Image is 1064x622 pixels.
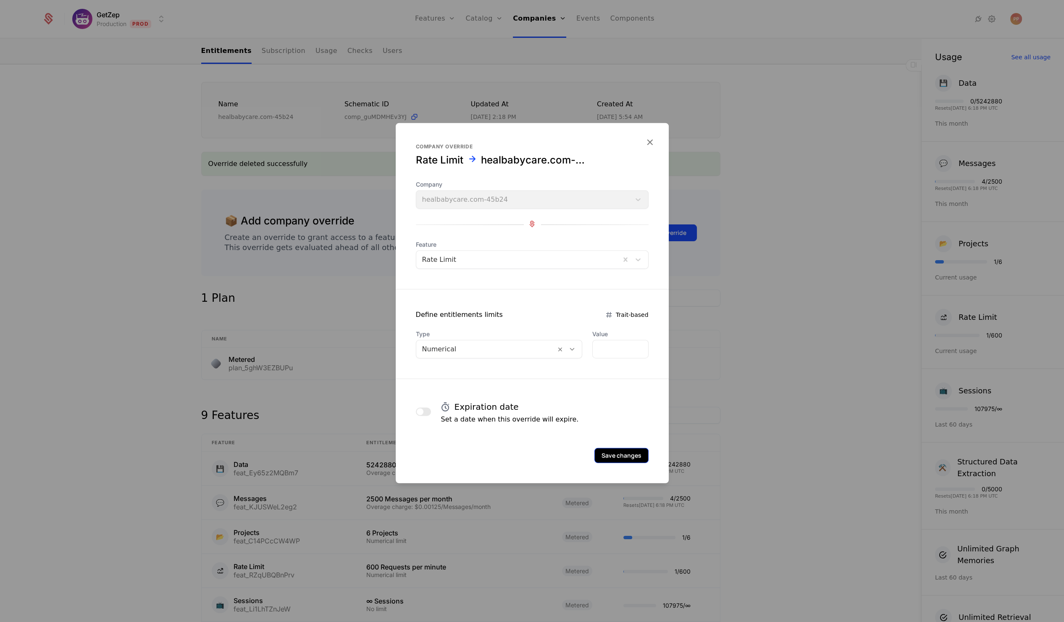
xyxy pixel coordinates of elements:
span: Company [416,180,649,189]
span: Type [416,330,583,338]
span: Feature [416,240,649,249]
p: Set a date when this override will expire. [441,414,579,424]
button: Save changes [594,448,649,463]
span: Trait-based [616,311,649,319]
div: Rate Limit [416,153,463,167]
div: Define entitlements limits [416,310,503,320]
h4: Expiration date [454,401,519,413]
div: Company override [416,143,649,150]
label: Value [592,330,648,338]
div: healbabycare.com-45b24 [481,153,589,167]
